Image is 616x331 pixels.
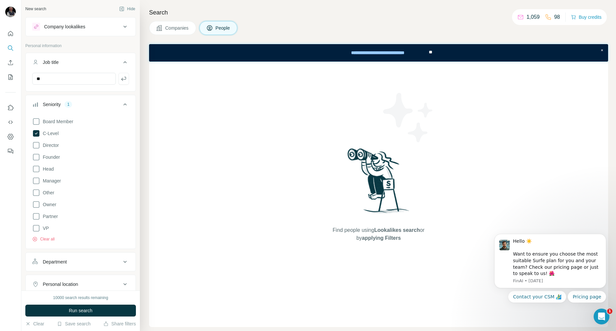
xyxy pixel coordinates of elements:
button: Job title [26,54,136,73]
span: C-Level [40,130,59,137]
span: Owner [40,201,56,208]
span: Companies [165,25,189,31]
button: Department [26,254,136,270]
img: Surfe Illustration - Stars [379,88,438,147]
button: My lists [5,71,16,83]
img: Surfe Illustration - Woman searching with binoculars [345,147,413,220]
button: Quick start [5,28,16,40]
span: Lookalikes search [374,227,420,233]
div: New search [25,6,46,12]
button: Save search [57,320,90,327]
iframe: Intercom notifications message [484,226,616,328]
span: Founder [40,154,60,160]
button: Search [5,42,16,54]
span: 1 [607,309,612,314]
p: Personal information [25,43,136,49]
button: Hide [115,4,140,14]
button: Seniority1 [26,97,136,115]
span: Head [40,166,54,172]
span: Find people using or by [326,226,431,242]
p: 98 [554,13,560,21]
button: Personal location [26,276,136,292]
span: VP [40,225,49,232]
button: Share filters [103,320,136,327]
div: Company lookalikes [44,23,85,30]
button: Feedback [5,145,16,157]
span: Board Member [40,118,73,125]
button: Use Surfe on LinkedIn [5,102,16,114]
div: Seniority [43,101,61,108]
span: Other [40,189,54,196]
div: 10000 search results remaining [53,295,108,301]
iframe: Banner [149,44,608,62]
span: People [216,25,231,31]
p: 1,059 [526,13,540,21]
button: Clear [25,320,44,327]
button: Use Surfe API [5,116,16,128]
button: Clear all [32,236,55,242]
span: Manager [40,178,61,184]
span: applying Filters [362,235,401,241]
span: Director [40,142,59,149]
button: Company lookalikes [26,19,136,35]
button: Run search [25,305,136,317]
span: Partner [40,213,58,220]
h4: Search [149,8,608,17]
iframe: Intercom live chat [594,309,609,324]
span: Run search [69,307,92,314]
div: Job title [43,59,59,66]
div: 1 [64,101,72,107]
button: Enrich CSV [5,57,16,69]
div: Personal location [43,281,78,288]
button: Buy credits [571,13,602,22]
button: Dashboard [5,131,16,143]
img: Avatar [5,7,16,17]
div: Department [43,259,67,265]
